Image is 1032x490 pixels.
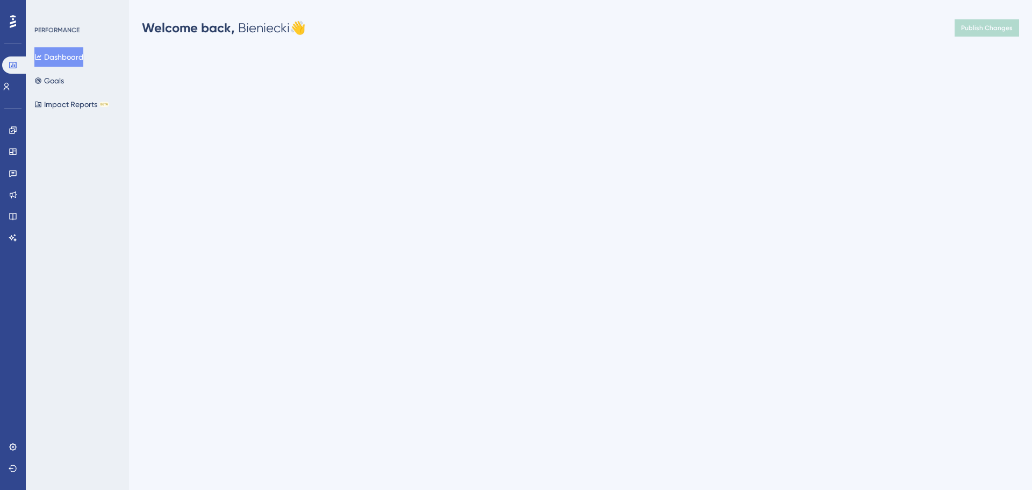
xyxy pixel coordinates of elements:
[34,47,83,67] button: Dashboard
[142,19,306,37] div: Bieniecki 👋
[142,20,235,35] span: Welcome back,
[961,24,1013,32] span: Publish Changes
[34,95,109,114] button: Impact ReportsBETA
[34,71,64,90] button: Goals
[955,19,1019,37] button: Publish Changes
[99,102,109,107] div: BETA
[34,26,80,34] div: PERFORMANCE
